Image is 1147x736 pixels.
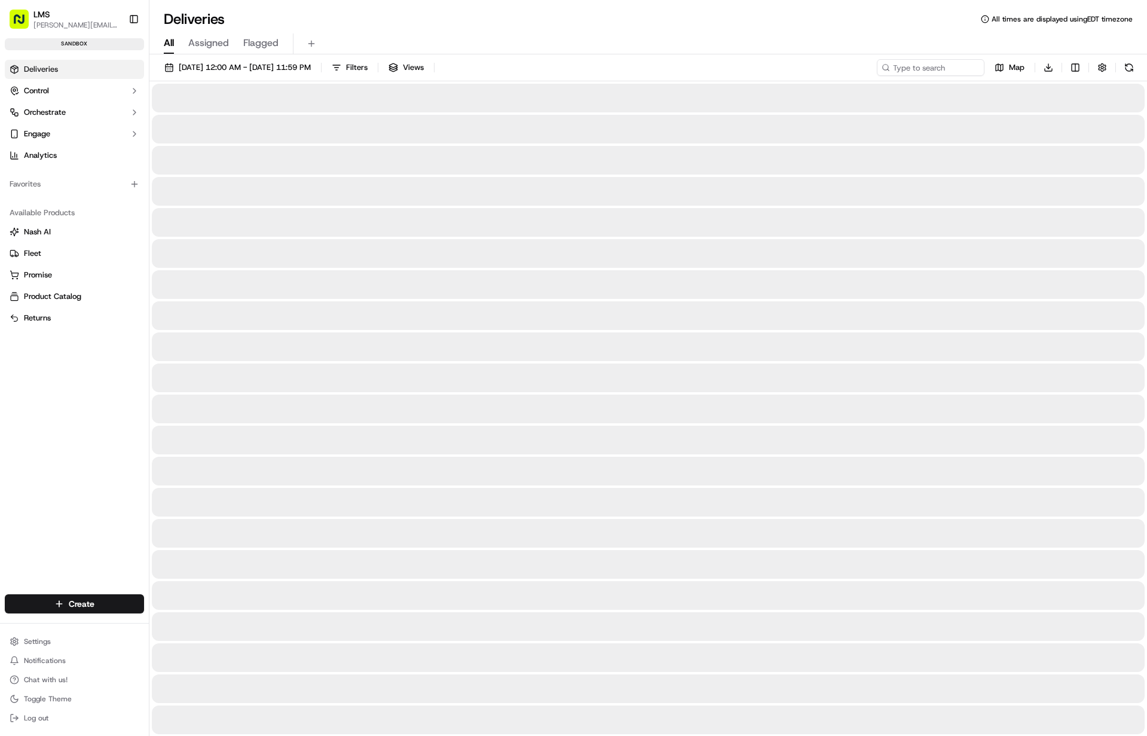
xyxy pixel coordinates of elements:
[24,248,41,259] span: Fleet
[33,20,119,30] button: [PERSON_NAME][EMAIL_ADDRESS][DOMAIN_NAME]
[5,244,144,263] button: Fleet
[24,313,51,323] span: Returns
[5,222,144,242] button: Nash AI
[10,227,139,237] a: Nash AI
[877,59,984,76] input: Type to search
[5,5,124,33] button: LMS[PERSON_NAME][EMAIL_ADDRESS][DOMAIN_NAME]
[5,691,144,707] button: Toggle Theme
[383,59,429,76] button: Views
[10,313,139,323] a: Returns
[403,62,424,73] span: Views
[10,291,139,302] a: Product Catalog
[179,62,311,73] span: [DATE] 12:00 AM - [DATE] 11:59 PM
[5,594,144,613] button: Create
[5,103,144,122] button: Orchestrate
[164,36,174,50] span: All
[24,150,57,161] span: Analytics
[5,175,144,194] div: Favorites
[159,59,316,76] button: [DATE] 12:00 AM - [DATE] 11:59 PM
[10,270,139,280] a: Promise
[5,203,144,222] div: Available Products
[24,107,66,118] span: Orchestrate
[346,62,368,73] span: Filters
[164,10,225,29] h1: Deliveries
[1121,59,1137,76] button: Refresh
[5,710,144,726] button: Log out
[5,671,144,688] button: Chat with us!
[24,129,50,139] span: Engage
[33,8,50,20] button: LMS
[5,124,144,143] button: Engage
[24,227,51,237] span: Nash AI
[24,64,58,75] span: Deliveries
[24,291,81,302] span: Product Catalog
[5,38,144,50] div: sandbox
[24,637,51,646] span: Settings
[24,656,66,665] span: Notifications
[5,633,144,650] button: Settings
[5,60,144,79] a: Deliveries
[188,36,229,50] span: Assigned
[326,59,373,76] button: Filters
[989,59,1030,76] button: Map
[5,146,144,165] a: Analytics
[992,14,1133,24] span: All times are displayed using EDT timezone
[24,713,48,723] span: Log out
[5,287,144,306] button: Product Catalog
[5,265,144,285] button: Promise
[24,675,68,685] span: Chat with us!
[5,81,144,100] button: Control
[243,36,279,50] span: Flagged
[24,85,49,96] span: Control
[5,309,144,328] button: Returns
[69,598,94,610] span: Create
[24,694,72,704] span: Toggle Theme
[1009,62,1024,73] span: Map
[10,248,139,259] a: Fleet
[24,270,52,280] span: Promise
[5,652,144,669] button: Notifications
